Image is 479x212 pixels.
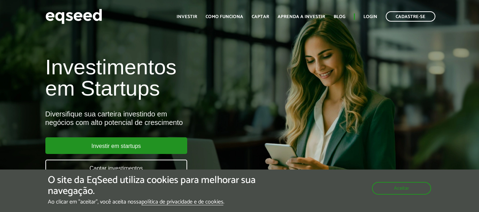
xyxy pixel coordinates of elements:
[363,15,377,19] a: Login
[372,182,431,195] button: Aceitar
[334,15,345,19] a: Blog
[177,15,197,19] a: Investir
[206,15,243,19] a: Como funciona
[252,15,269,19] a: Captar
[141,199,223,205] a: política de privacidade e de cookies
[278,15,325,19] a: Aprenda a investir
[45,160,187,176] a: Captar investimentos
[48,199,278,205] p: Ao clicar em "aceitar", você aceita nossa .
[45,57,274,99] h1: Investimentos em Startups
[386,11,435,22] a: Cadastre-se
[45,137,187,154] a: Investir em startups
[45,7,102,26] img: EqSeed
[48,175,278,197] h5: O site da EqSeed utiliza cookies para melhorar sua navegação.
[45,110,274,127] div: Diversifique sua carteira investindo em negócios com alto potencial de crescimento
